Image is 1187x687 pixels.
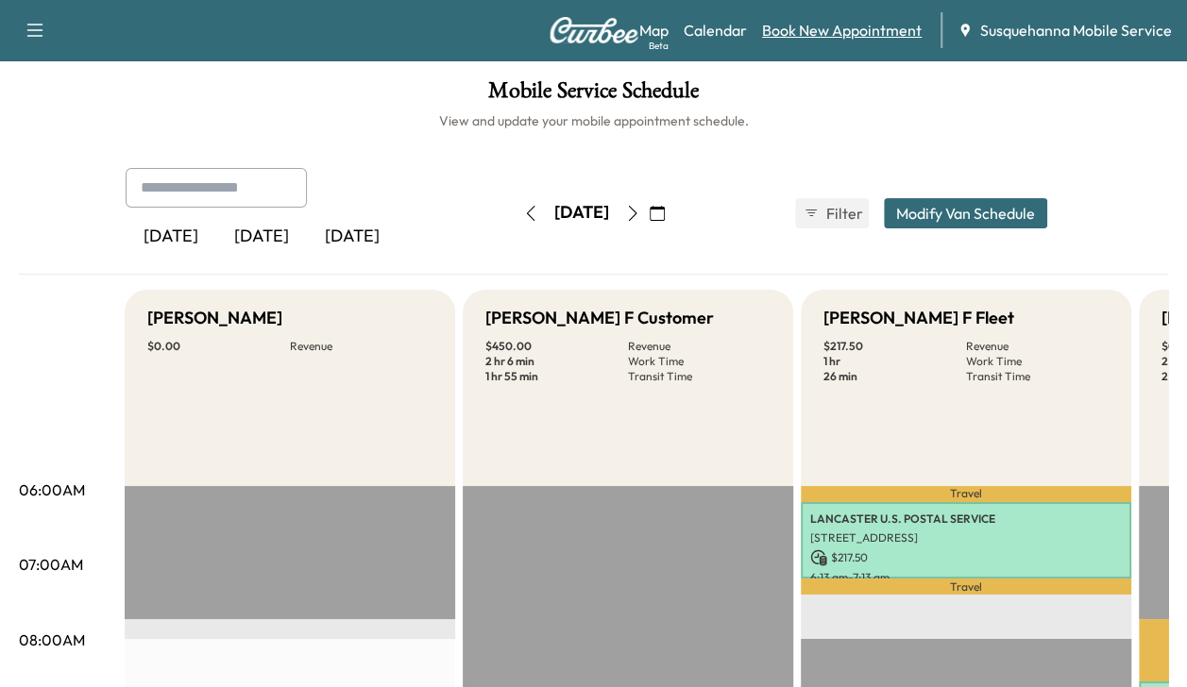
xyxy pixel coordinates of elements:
div: [DATE] [307,215,398,259]
p: Travel [801,578,1131,595]
h6: View and update your mobile appointment schedule. [19,111,1168,130]
h5: [PERSON_NAME] F Fleet [823,305,1014,331]
p: Revenue [290,339,432,354]
p: Work Time [628,354,771,369]
img: Curbee Logo [549,17,639,43]
h5: [PERSON_NAME] [147,305,282,331]
p: Travel [801,486,1131,502]
p: Transit Time [966,369,1109,384]
button: Modify Van Schedule [884,198,1047,228]
p: [STREET_ADDRESS] [810,530,1122,545]
p: Revenue [966,339,1109,354]
div: [DATE] [126,215,216,259]
a: Calendar [684,19,747,42]
p: $ 217.50 [810,549,1122,566]
p: $ 217.50 [823,339,966,354]
button: Filter [795,198,869,228]
p: $ 450.00 [485,339,628,354]
p: 07:00AM [19,553,83,576]
p: 1 hr 55 min [485,369,628,384]
p: Transit Time [628,369,771,384]
span: Susquehanna Mobile Service [980,19,1172,42]
p: Work Time [966,354,1109,369]
p: 06:00AM [19,478,85,501]
p: 2 hr 6 min [485,354,628,369]
h1: Mobile Service Schedule [19,79,1168,111]
p: LANCASTER U.S. POSTAL SERVICE [810,511,1122,527]
a: Book New Appointment [762,19,922,42]
div: [DATE] [554,201,609,225]
p: 08:00AM [19,628,85,651]
p: 1 hr [823,354,966,369]
p: $ 0.00 [147,339,290,354]
a: MapBeta [639,19,669,42]
p: 6:13 am - 7:13 am [810,570,1122,585]
p: 26 min [823,369,966,384]
span: Filter [826,202,860,225]
div: [DATE] [216,215,307,259]
div: Beta [649,39,669,53]
p: Revenue [628,339,771,354]
h5: [PERSON_NAME] F Customer [485,305,714,331]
